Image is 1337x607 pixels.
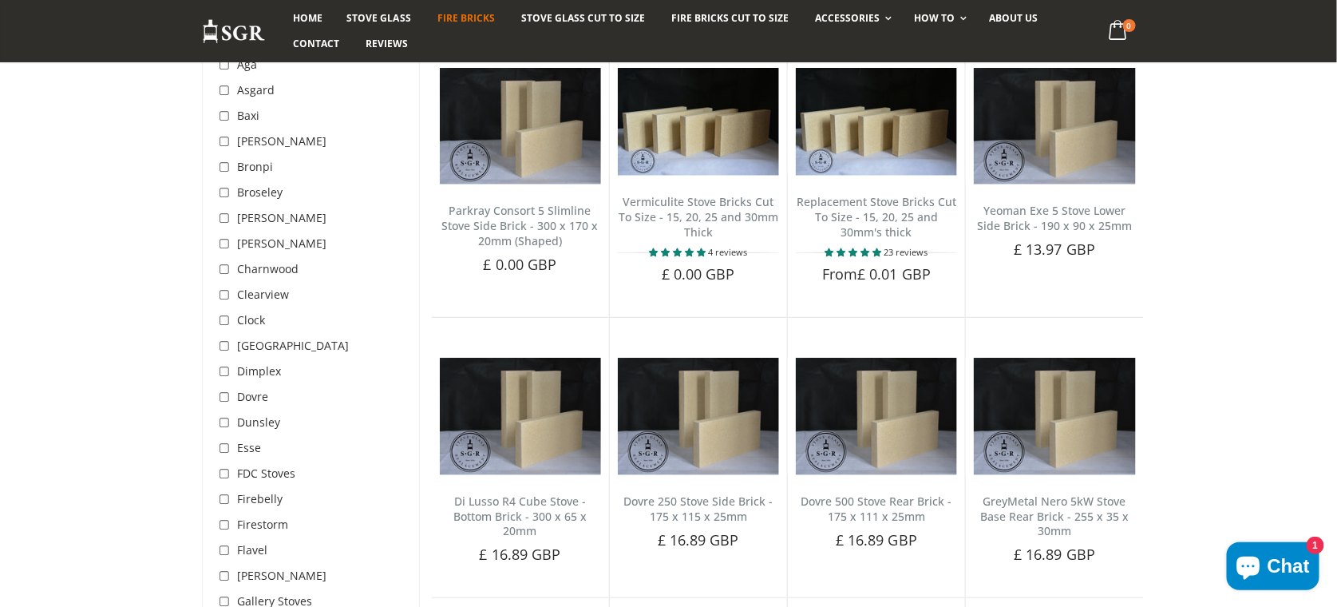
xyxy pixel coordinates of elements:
[815,11,880,25] span: Accessories
[1123,19,1136,32] span: 0
[857,264,931,284] span: £ 0.01 GBP
[238,363,282,379] span: Dimplex
[366,37,409,50] span: Reviews
[903,6,975,31] a: How To
[440,68,601,184] img: Parkray Consort 5 Slimline Stove Side Brick
[618,358,779,474] img: Dovre 250 Stove Side Brick
[977,203,1132,233] a: Yeoman Exe 5 Stove Lower Side Brick - 190 x 90 x 25mm
[484,255,557,274] span: £ 0.00 GBP
[1014,240,1095,259] span: £ 13.97 GBP
[980,494,1129,539] a: GreyMetal Nero 5kW Stove Base Rear Brick - 255 x 35 x 30mm
[649,246,708,258] span: 4.75 stars
[238,287,290,302] span: Clearview
[294,37,340,50] span: Contact
[509,6,657,31] a: Stove Glass Cut To Size
[294,11,323,25] span: Home
[671,11,789,25] span: Fire Bricks Cut To Size
[884,246,928,258] span: 23 reviews
[708,246,747,258] span: 4 reviews
[238,389,269,404] span: Dovre
[801,494,952,524] a: Dovre 500 Stove Rear Brick - 175 x 111 x 25mm
[238,491,283,506] span: Firebelly
[238,517,289,532] span: Firestorm
[796,358,957,474] img: Dovre 500 Stove Rear Brick
[659,6,801,31] a: Fire Bricks Cut To Size
[202,18,266,45] img: Stove Glass Replacement
[335,6,423,31] a: Stove Glass
[453,494,587,539] a: Di Lusso R4 Cube Stove - Bottom Brick - 300 x 65 x 20mm
[974,358,1135,474] img: GreyMetal Nero 5kW Stove Base Rear Brick
[658,530,739,549] span: £ 16.89 GBP
[238,440,262,455] span: Esse
[521,11,645,25] span: Stove Glass Cut To Size
[619,194,778,240] a: Vermiculite Stove Bricks Cut To Size - 15, 20, 25 and 30mm Thick
[618,68,779,176] img: Vermiculite Stove Bricks Cut To Size - 15, 20, 25 and 30mm Thick
[442,203,599,248] a: Parkray Consort 5 Slimline Stove Side Brick - 300 x 170 x 20mm (Shaped)
[825,246,884,258] span: 4.78 stars
[623,494,773,524] a: Dovre 250 Stove Side Brick - 175 x 115 x 25mm
[354,31,421,57] a: Reviews
[1102,16,1135,47] a: 0
[238,159,274,174] span: Bronpi
[238,184,283,200] span: Broseley
[797,194,956,240] a: Replacement Stove Bricks Cut To Size - 15, 20, 25 and 30mm's thick
[437,11,495,25] span: Fire Bricks
[836,530,917,549] span: £ 16.89 GBP
[662,264,735,284] span: £ 0.00 GBP
[796,68,957,176] img: Replacement Stove Bricks Cut To Size - 15, 20, 25 and 30mm's thick
[238,57,258,72] span: Aga
[238,210,327,225] span: [PERSON_NAME]
[915,11,955,25] span: How To
[974,68,1135,184] img: Yeoman Exe 5 fire brick
[440,358,601,474] img: Di Lusso R4 Cube Stove - Bottom Brick
[238,236,327,251] span: [PERSON_NAME]
[238,542,268,557] span: Flavel
[238,82,275,97] span: Asgard
[990,11,1038,25] span: About us
[238,108,260,123] span: Baxi
[238,466,296,481] span: FDC Stoves
[1222,542,1324,594] inbox-online-store-chat: Shopify online store chat
[347,11,411,25] span: Stove Glass
[238,312,266,327] span: Clock
[978,6,1050,31] a: About us
[238,415,281,430] span: Dunsley
[238,568,327,583] span: [PERSON_NAME]
[803,6,900,31] a: Accessories
[822,264,931,284] span: From
[1014,545,1095,564] span: £ 16.89 GBP
[425,6,507,31] a: Fire Bricks
[282,31,352,57] a: Contact
[238,261,299,276] span: Charnwood
[282,6,335,31] a: Home
[480,545,561,564] span: £ 16.89 GBP
[238,133,327,149] span: [PERSON_NAME]
[238,338,350,353] span: [GEOGRAPHIC_DATA]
